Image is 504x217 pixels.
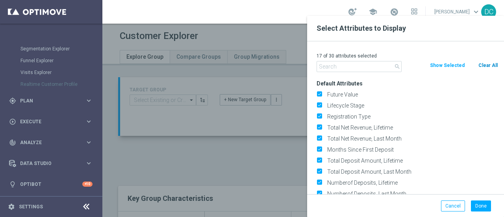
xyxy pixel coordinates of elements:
[324,91,498,98] label: Future Value
[394,63,400,70] i: search
[324,135,498,142] label: Total Net Revenue, Last Month
[369,7,377,16] span: school
[8,203,15,210] i: settings
[481,4,496,19] div: DC
[85,139,93,146] i: keyboard_arrow_right
[20,98,85,103] span: Plan
[19,204,43,209] a: Settings
[85,118,93,125] i: keyboard_arrow_right
[9,118,16,125] i: play_circle_outline
[20,55,102,67] div: Funnel Explorer
[429,61,465,70] button: Show Selected
[20,43,102,55] div: Segmentation Explorer
[9,181,16,188] i: lightbulb
[20,174,82,195] a: Optibot
[20,67,102,78] div: Visits Explorer
[324,124,498,131] label: Total Net Revenue, Lifetime
[9,139,85,146] div: Analyze
[9,118,85,125] div: Execute
[85,97,93,104] i: keyboard_arrow_right
[324,102,498,109] label: Lifecycle Stage
[9,174,93,195] div: Optibot
[9,160,85,167] div: Data Studio
[82,182,93,187] div: +10
[317,61,402,72] input: Search
[317,53,498,59] p: 17 of 30 attributes selected
[471,200,491,211] button: Done
[9,181,93,187] button: lightbulb Optibot +10
[324,190,498,197] label: Numberof Deposits, Last Month
[20,57,82,64] a: Funnel Explorer
[9,139,16,146] i: track_changes
[85,160,93,167] i: keyboard_arrow_right
[441,200,465,211] button: Cancel
[9,160,93,167] button: Data Studio keyboard_arrow_right
[9,97,85,104] div: Plan
[20,140,85,145] span: Analyze
[20,78,102,90] div: Realtime Customer Profile
[478,61,498,70] button: Clear All
[324,168,498,175] label: Total Deposit Amount, Last Month
[9,119,93,125] button: play_circle_outline Execute keyboard_arrow_right
[20,46,82,52] a: Segmentation Explorer
[9,139,93,146] button: track_changes Analyze keyboard_arrow_right
[324,146,498,153] label: Months Since First Deposit
[317,24,495,33] h2: Select Attributes to Display
[324,113,498,120] label: Registration Type
[9,98,93,104] button: gps_fixed Plan keyboard_arrow_right
[317,80,498,87] h3: Default Attributes
[20,69,82,76] a: Visits Explorer
[324,179,498,186] label: Numberof Deposits, Lifetime
[20,119,85,124] span: Execute
[472,7,480,16] span: keyboard_arrow_down
[20,161,85,166] span: Data Studio
[434,6,481,18] a: [PERSON_NAME]keyboard_arrow_down
[324,157,498,164] label: Total Deposit Amount, Lifetime
[9,97,16,104] i: gps_fixed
